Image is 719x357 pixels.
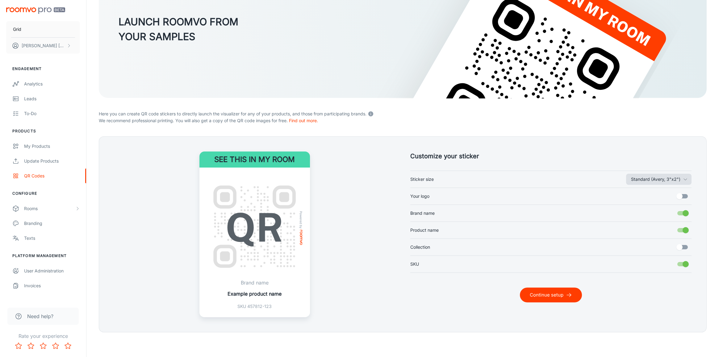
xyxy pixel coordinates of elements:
p: [PERSON_NAME] [PERSON_NAME] [22,42,65,49]
p: Brand name [228,279,282,286]
span: Sticker size [410,176,434,183]
div: To-do [24,110,80,117]
button: Rate 4 star [49,340,62,352]
button: Rate 5 star [62,340,74,352]
button: [PERSON_NAME] [PERSON_NAME] [6,38,80,54]
div: Leads [24,95,80,102]
p: Example product name [228,290,282,297]
span: Product name [410,227,439,234]
button: Rate 3 star [37,340,49,352]
img: QR Code Example [207,179,303,275]
div: Invoices [24,282,80,289]
button: Continue setup [520,288,582,302]
p: Here you can create QR code stickers to directly launch the visualizer for any of your products, ... [99,109,707,117]
span: Brand name [410,210,435,217]
p: Rate your experience [5,332,81,340]
button: Rate 1 star [12,340,25,352]
img: Roomvo PRO Beta [6,7,65,14]
div: Update Products [24,158,80,164]
h5: Customize your sticker [410,152,692,161]
img: roomvo [300,230,302,245]
div: QR Codes [24,172,80,179]
div: User Administration [24,268,80,274]
span: SKU [410,261,419,268]
span: Collection [410,244,430,251]
span: Need help? [27,313,53,320]
span: Your logo [410,193,429,200]
button: Sticker size [626,174,692,185]
span: Powered by [298,211,304,228]
h3: LAUNCH ROOMVO FROM YOUR SAMPLES [119,15,238,44]
a: Find out more. [289,118,318,123]
div: Rooms [24,205,75,212]
div: My Products [24,143,80,150]
button: Grid [6,21,80,37]
button: Rate 2 star [25,340,37,352]
p: Grid [13,26,21,33]
div: Analytics [24,81,80,87]
div: Texts [24,235,80,242]
p: SKU 457812-123 [228,303,282,310]
div: Branding [24,220,80,227]
h4: See this in my room [199,152,310,168]
p: We recommend professional printing. You will also get a copy of the QR code images for free. [99,117,707,124]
